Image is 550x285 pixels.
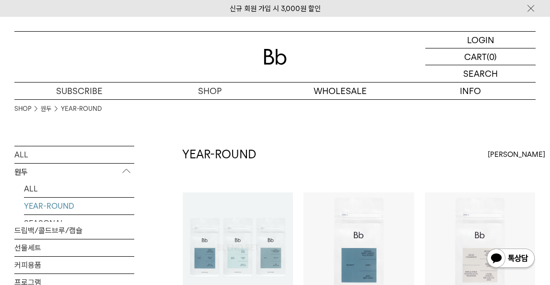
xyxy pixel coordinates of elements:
a: SHOP [145,83,275,99]
a: SEASONAL [24,215,134,232]
a: 드립백/콜드브루/캡슐 [14,222,134,239]
a: CART (0) [425,48,536,65]
a: YEAR-ROUND [61,104,102,114]
h2: YEAR-ROUND [182,146,256,163]
span: [PERSON_NAME] [488,149,545,160]
p: WHOLESALE [275,83,406,99]
a: ALL [24,180,134,197]
a: LOGIN [425,32,536,48]
p: INFO [405,83,536,99]
a: 선물세트 [14,239,134,256]
a: SHOP [14,104,31,114]
a: 원두 [41,104,51,114]
p: SEARCH [463,65,498,82]
p: CART [464,48,487,65]
p: 원두 [14,164,134,181]
a: ALL [14,146,134,163]
p: LOGIN [467,32,494,48]
a: SUBSCRIBE [14,83,145,99]
a: YEAR-ROUND [24,198,134,214]
a: 신규 회원 가입 시 3,000원 할인 [230,4,321,13]
a: 커피용품 [14,257,134,273]
img: 카카오톡 채널 1:1 채팅 버튼 [486,248,536,271]
p: (0) [487,48,497,65]
img: 로고 [264,49,287,65]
